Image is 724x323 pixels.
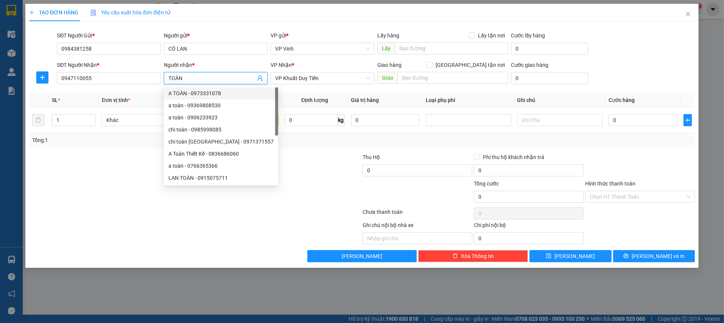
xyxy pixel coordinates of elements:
[351,114,420,126] input: 0
[338,114,345,126] span: kg
[511,32,545,39] label: Cước lấy hàng
[164,87,278,99] div: A TOÀN - 0973331078
[9,9,47,47] img: logo.jpg
[275,73,370,84] span: VP Khuất Duy Tiến
[351,97,379,103] span: Giá trị hàng
[363,232,472,244] input: Nhập ghi chú
[168,89,274,97] div: A TOÀN - 0973331078
[164,160,278,172] div: a toàn - 0766365366
[168,125,274,134] div: chi toàn - 0985998085
[164,99,278,111] div: a toàn - 09369808530
[395,42,508,54] input: Dọc đường
[585,181,635,187] label: Hình thức thanh toán
[363,221,472,232] div: Ghi chú nội bộ nhà xe
[271,31,374,40] div: VP gửi
[164,148,278,160] div: A Toàn Thiết Kế - 0836686060
[474,221,584,232] div: Chi phí nội bộ
[36,71,48,83] button: plus
[377,42,395,54] span: Lấy
[474,181,499,187] span: Tổng cước
[29,10,34,15] span: plus
[529,250,611,262] button: save[PERSON_NAME]
[632,252,685,260] span: [PERSON_NAME] và In
[377,62,402,68] span: Giao hàng
[623,253,629,259] span: printer
[164,136,278,148] div: chi toàn phú thành - 0971371557
[168,113,274,122] div: a toàn - 0906233923
[168,138,274,146] div: chi toàn [GEOGRAPHIC_DATA] - 0971371557
[37,74,48,80] span: plus
[511,62,548,68] label: Cước giao hàng
[363,154,380,160] span: Thu Hộ
[164,124,278,136] div: chi toàn - 0985998085
[307,250,417,262] button: [PERSON_NAME]
[164,172,278,184] div: LAN TOÀN - 0915075711
[475,31,508,40] span: Lấy tận nơi
[677,4,699,25] button: Close
[71,28,316,37] li: Hotline: 02386655777, 02462925925, 0944789456
[168,174,274,182] div: LAN TOÀN - 0915075711
[164,31,268,40] div: Người gửi
[546,253,551,259] span: save
[164,61,268,69] div: Người nhận
[342,252,382,260] span: [PERSON_NAME]
[684,114,692,126] button: plus
[433,61,508,69] span: [GEOGRAPHIC_DATA] tận nơi
[90,9,170,15] span: Yêu cầu xuất hóa đơn điện tử
[168,101,274,110] div: a toàn - 09369808530
[362,208,473,221] div: Chưa thanh toán
[29,9,78,15] span: TẠO ĐƠN HÀNG
[511,43,588,55] input: Cước lấy hàng
[90,10,97,16] img: icon
[57,31,160,40] div: SĐT Người Gửi
[271,62,292,68] span: VP Nhận
[52,97,58,103] span: SL
[480,153,547,161] span: Phí thu hộ khách nhận trả
[102,97,130,103] span: Đơn vị tính
[377,32,399,39] span: Lấy hàng
[32,136,280,144] div: Tổng: 1
[275,43,370,54] span: VP Vinh
[164,111,278,124] div: a toàn - 0906233923
[168,150,274,158] div: A Toàn Thiết Kế - 0836686060
[517,114,603,126] input: Ghi Chú
[257,75,263,81] span: user-add
[301,97,328,103] span: Định lượng
[554,252,595,260] span: [PERSON_NAME]
[32,114,44,126] button: delete
[418,250,528,262] button: deleteXóa Thông tin
[71,19,316,28] li: [PERSON_NAME], [PERSON_NAME]
[613,250,695,262] button: printer[PERSON_NAME] và In
[453,253,458,259] span: delete
[168,162,274,170] div: a toàn - 0766365366
[423,93,514,108] th: Loại phụ phí
[685,11,691,17] span: close
[684,117,691,123] span: plus
[57,61,160,69] div: SĐT Người Nhận
[461,252,494,260] span: Xóa Thông tin
[397,72,508,84] input: Dọc đường
[106,114,182,126] span: Khác
[511,72,588,84] input: Cước giao hàng
[377,72,397,84] span: Giao
[514,93,606,108] th: Ghi chú
[609,97,635,103] span: Cước hàng
[9,55,72,67] b: GỬI : VP Vinh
